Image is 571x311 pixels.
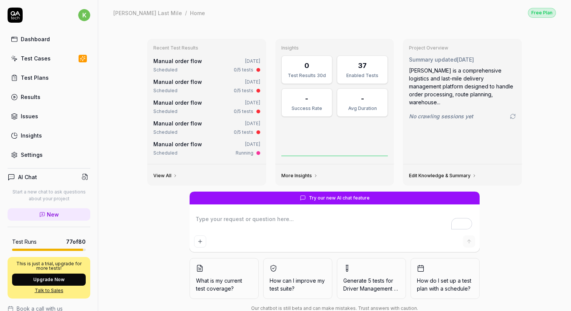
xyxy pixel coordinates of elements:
a: Manual order flow[DATE]Scheduled0/5 tests [152,76,262,96]
h5: Test Runs [12,238,37,245]
a: Manual order flow [153,120,202,127]
div: 0/5 tests [234,108,253,115]
div: Dashboard [21,35,50,43]
h4: AI Chat [18,173,37,181]
button: Generate 5 tests forDriver Management & Profi [337,258,406,299]
a: Issues [8,109,90,124]
div: Test Cases [21,54,51,62]
span: How do I set up a test plan with a schedule? [417,277,473,292]
div: / [185,9,187,17]
div: Test Plans [21,74,49,82]
button: How can I improve my test suite? [263,258,332,299]
time: [DATE] [245,79,260,85]
span: New [47,210,59,218]
div: Results [21,93,40,101]
span: Try our new AI chat feature [309,195,370,201]
a: Settings [8,147,90,162]
h3: Project Overview [409,45,516,51]
a: Insights [8,128,90,143]
div: Scheduled [153,67,177,73]
span: No crawling sessions yet [409,112,473,120]
a: Manual order flow[DATE]ScheduledRunning [152,139,262,158]
a: Manual order flow [153,99,202,106]
a: Manual order flow [153,141,202,147]
span: What is my current test coverage? [196,277,252,292]
time: [DATE] [245,100,260,105]
div: 0/5 tests [234,129,253,136]
div: Scheduled [153,150,177,156]
time: [DATE] [245,141,260,147]
div: 0/5 tests [234,87,253,94]
textarea: To enrich screen reader interactions, please activate Accessibility in Grammarly extension settings [194,214,475,232]
div: Running [236,150,253,156]
button: Add attachment [194,235,206,248]
a: Manual order flow[DATE]Scheduled0/5 tests [152,56,262,75]
div: Insights [21,132,42,139]
a: New [8,208,90,221]
h3: Recent Test Results [153,45,260,51]
a: Test Plans [8,70,90,85]
span: 77 of 80 [66,238,86,246]
a: Results [8,90,90,104]
button: k [78,8,90,23]
div: 0/5 tests [234,67,253,73]
div: Scheduled [153,129,177,136]
div: Issues [21,112,38,120]
time: [DATE] [245,121,260,126]
a: More Insights [281,173,318,179]
p: Start a new chat to ask questions about your project [8,189,90,202]
time: [DATE] [457,56,474,63]
div: Home [190,9,205,17]
div: Settings [21,151,43,159]
a: Manual order flow [153,58,202,64]
span: Driver Management & Profi [343,285,411,292]
div: Test Results 30d [286,72,327,79]
div: [PERSON_NAME] Last Mile [113,9,182,17]
a: Test Cases [8,51,90,66]
div: [PERSON_NAME] is a comprehensive logistics and last-mile delivery management platform designed to... [409,67,516,106]
span: k [78,9,90,21]
a: View All [153,173,177,179]
button: How do I set up a test plan with a schedule? [411,258,480,299]
button: Free Plan [528,8,556,18]
a: Edit Knowledge & Summary [409,173,477,179]
span: Summary updated [409,56,457,63]
div: Scheduled [153,108,177,115]
div: Success Rate [286,105,327,112]
p: This is just a trial, upgrade for more tests! [12,261,86,271]
div: - [361,93,364,104]
div: 0 [304,60,309,71]
span: How can I improve my test suite? [270,277,326,292]
a: Manual order flow [153,79,202,85]
a: Manual order flow[DATE]Scheduled0/5 tests [152,118,262,137]
div: Avg Duration [342,105,383,112]
div: - [305,93,308,104]
a: Manual order flow[DATE]Scheduled0/5 tests [152,97,262,116]
div: 37 [358,60,367,71]
a: Dashboard [8,32,90,46]
a: Go to crawling settings [510,113,516,119]
div: Enabled Tests [342,72,383,79]
a: Talk to Sales [12,287,86,294]
div: Scheduled [153,87,177,94]
time: [DATE] [245,58,260,64]
span: Generate 5 tests for [343,277,400,292]
h3: Insights [281,45,388,51]
button: Upgrade Now [12,274,86,286]
button: What is my current test coverage? [190,258,259,299]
